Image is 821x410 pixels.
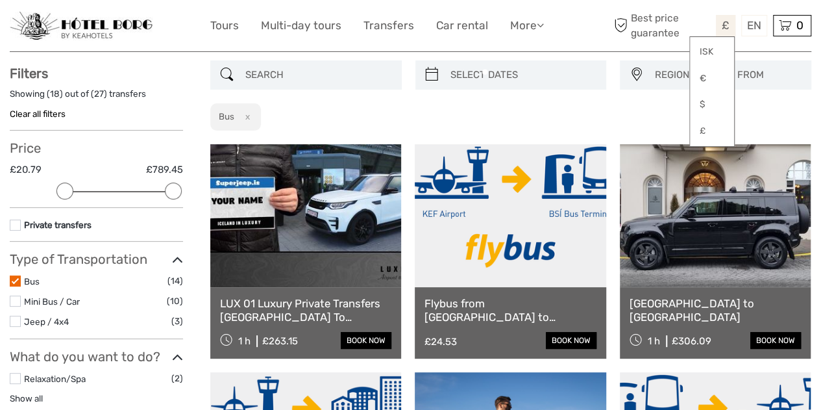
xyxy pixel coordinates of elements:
[10,349,183,365] h3: What do you want to do?
[167,274,183,288] span: (14)
[24,276,40,287] a: Bus
[24,316,69,327] a: Jeep / 4x4
[220,297,391,324] a: LUX 01 Luxury Private Transfers [GEOGRAPHIC_DATA] To [GEOGRAPHIC_DATA]
[611,11,713,40] span: Best price guarantee
[167,294,183,309] span: (10)
[341,332,391,349] a: book now
[10,251,183,267] h3: Type of Transportation
[648,335,660,347] span: 1 h
[10,12,153,40] img: 97-048fac7b-21eb-4351-ac26-83e096b89eb3_logo_small.jpg
[690,93,734,116] a: $
[210,16,239,35] a: Tours
[236,110,254,123] button: x
[690,120,734,143] a: £
[238,335,251,347] span: 1 h
[750,332,801,349] a: book now
[10,393,43,404] a: Show all
[24,374,86,384] a: Relaxation/Spa
[219,111,234,122] h2: Bus
[146,163,183,177] label: £789.45
[171,314,183,329] span: (3)
[794,19,805,32] span: 0
[10,140,183,156] h3: Price
[10,66,48,81] strong: Filters
[24,220,92,230] a: Private transfers
[363,16,414,35] a: Transfers
[424,297,596,324] a: Flybus from [GEOGRAPHIC_DATA] to [GEOGRAPHIC_DATA] BSÍ
[648,64,805,86] button: REGION / STARTS FROM
[424,336,457,348] div: £24.53
[171,371,183,386] span: (2)
[50,88,60,100] label: 18
[510,16,544,35] a: More
[445,64,600,86] input: SELECT DATES
[741,15,767,36] div: EN
[24,296,80,307] a: Mini Bus / Car
[722,19,729,32] span: £
[10,163,42,177] label: £20.79
[436,16,488,35] a: Car rental
[262,335,298,347] div: £263.15
[672,335,711,347] div: £306.09
[690,40,734,64] a: ISK
[10,109,66,119] a: Clear all filters
[546,332,596,349] a: book now
[10,88,183,108] div: Showing ( ) out of ( ) transfers
[690,67,734,90] a: €
[261,16,341,35] a: Multi-day tours
[630,297,801,324] a: [GEOGRAPHIC_DATA] to [GEOGRAPHIC_DATA]
[240,64,395,86] input: SEARCH
[94,88,104,100] label: 27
